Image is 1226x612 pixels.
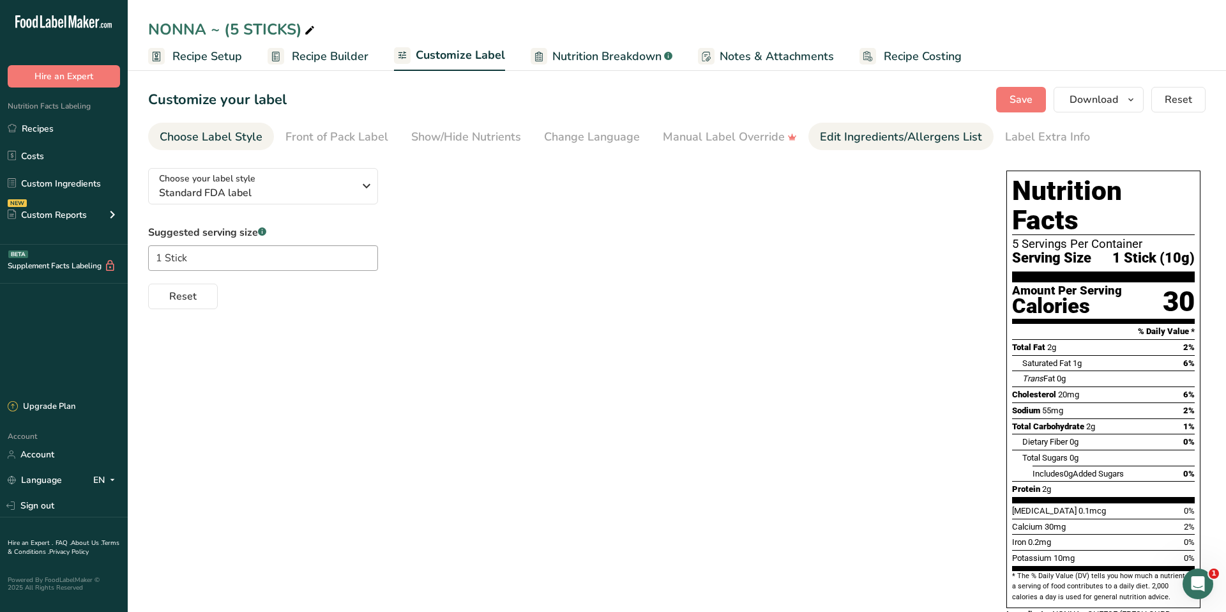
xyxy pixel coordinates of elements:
[820,128,982,146] div: Edit Ingredients/Allergens List
[1165,92,1192,107] span: Reset
[1054,87,1144,112] button: Download
[1012,324,1195,339] section: % Daily Value *
[544,128,640,146] div: Change Language
[859,42,962,71] a: Recipe Costing
[1054,553,1075,563] span: 10mg
[1012,571,1195,602] section: * The % Daily Value (DV) tells you how much a nutrient in a serving of food contributes to a dail...
[148,284,218,309] button: Reset
[172,48,242,65] span: Recipe Setup
[1163,285,1195,319] div: 30
[531,42,672,71] a: Nutrition Breakdown
[148,225,378,240] label: Suggested serving size
[148,89,287,111] h1: Customize your label
[416,47,505,64] span: Customize Label
[1012,250,1091,266] span: Serving Size
[1047,342,1056,352] span: 2g
[996,87,1046,112] button: Save
[1070,92,1118,107] span: Download
[169,289,197,304] span: Reset
[1045,522,1066,532] span: 30mg
[1012,537,1026,547] span: Iron
[1012,342,1045,352] span: Total Fat
[8,401,75,413] div: Upgrade Plan
[1183,358,1195,368] span: 6%
[1012,238,1195,250] div: 5 Servings Per Container
[1070,437,1078,447] span: 0g
[148,18,317,41] div: NONNA ~ (5 STICKS)
[1183,390,1195,399] span: 6%
[1086,422,1095,431] span: 2g
[1058,390,1079,399] span: 20mg
[8,199,27,207] div: NEW
[1012,176,1195,235] h1: Nutrition Facts
[1012,553,1052,563] span: Potassium
[552,48,662,65] span: Nutrition Breakdown
[1112,250,1195,266] span: 1 Stick (10g)
[1183,406,1195,415] span: 2%
[1012,406,1040,415] span: Sodium
[1184,553,1195,563] span: 0%
[1010,92,1033,107] span: Save
[1070,453,1078,463] span: 0g
[1064,469,1073,478] span: 0g
[268,42,368,71] a: Recipe Builder
[1012,506,1077,516] span: [MEDICAL_DATA]
[71,539,102,547] a: About Us .
[1012,522,1043,532] span: Calcium
[663,128,797,146] div: Manual Label Override
[8,539,53,547] a: Hire an Expert .
[1073,358,1082,368] span: 1g
[1005,128,1090,146] div: Label Extra Info
[160,128,262,146] div: Choose Label Style
[159,185,354,201] span: Standard FDA label
[56,539,71,547] a: FAQ .
[8,576,120,592] div: Powered By FoodLabelMaker © 2025 All Rights Reserved
[411,128,521,146] div: Show/Hide Nutrients
[8,469,62,491] a: Language
[292,48,368,65] span: Recipe Builder
[394,41,505,72] a: Customize Label
[884,48,962,65] span: Recipe Costing
[1033,469,1124,478] span: Includes Added Sugars
[1022,453,1068,463] span: Total Sugars
[720,48,834,65] span: Notes & Attachments
[1012,422,1084,431] span: Total Carbohydrate
[148,168,378,204] button: Choose your label style Standard FDA label
[8,250,28,258] div: BETA
[49,547,89,556] a: Privacy Policy
[1012,484,1040,494] span: Protein
[1022,358,1071,368] span: Saturated Fat
[8,208,87,222] div: Custom Reports
[1028,537,1051,547] span: 0.2mg
[8,539,119,556] a: Terms & Conditions .
[8,65,120,88] button: Hire an Expert
[285,128,388,146] div: Front of Pack Label
[1183,469,1195,478] span: 0%
[1209,569,1219,579] span: 1
[1022,437,1068,447] span: Dietary Fiber
[1183,569,1213,599] iframe: Intercom live chat
[1183,437,1195,447] span: 0%
[1184,506,1195,516] span: 0%
[1151,87,1206,112] button: Reset
[1184,537,1195,547] span: 0%
[1012,297,1122,316] div: Calories
[1183,342,1195,352] span: 2%
[93,473,120,488] div: EN
[1012,285,1122,297] div: Amount Per Serving
[1057,374,1066,383] span: 0g
[698,42,834,71] a: Notes & Attachments
[159,172,255,185] span: Choose your label style
[1022,374,1055,383] span: Fat
[1078,506,1106,516] span: 0.1mcg
[1042,484,1051,494] span: 2g
[1022,374,1043,383] i: Trans
[148,42,242,71] a: Recipe Setup
[1042,406,1063,415] span: 55mg
[1012,390,1056,399] span: Cholesterol
[1183,422,1195,431] span: 1%
[1184,522,1195,532] span: 2%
